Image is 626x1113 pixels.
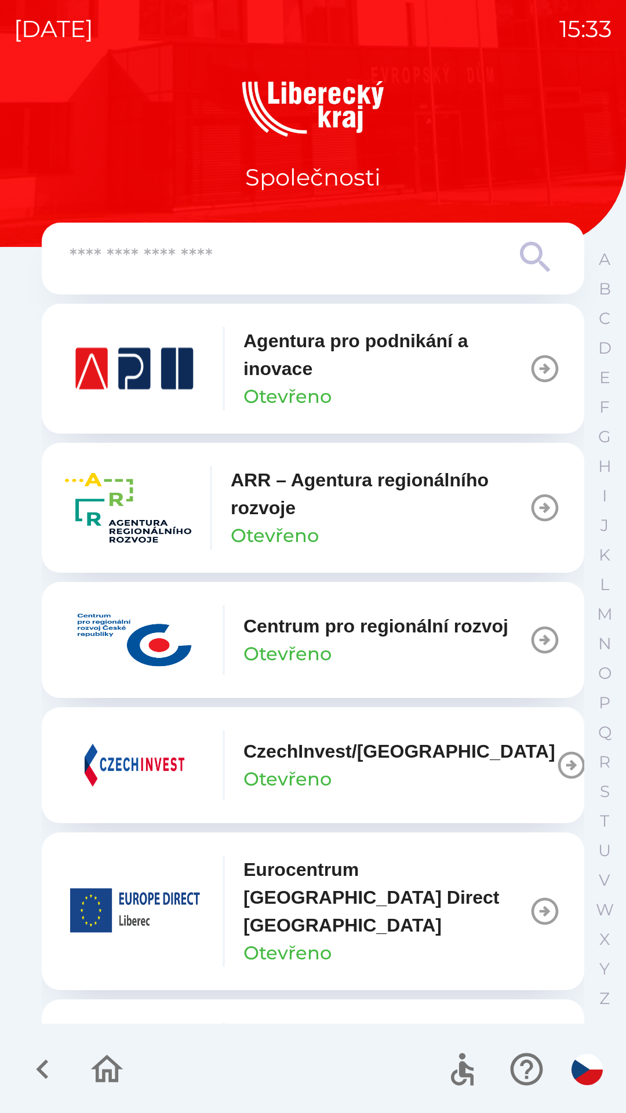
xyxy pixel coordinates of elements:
[590,718,619,747] button: Q
[243,327,529,383] p: Agentura pro podnikání a inovace
[590,274,619,304] button: B
[590,392,619,422] button: F
[590,806,619,836] button: T
[243,737,555,765] p: CzechInvest/[GEOGRAPHIC_DATA]
[599,870,610,890] p: V
[599,929,610,950] p: X
[599,959,610,979] p: Y
[599,397,610,417] p: F
[243,939,332,967] p: Otevřeno
[599,693,610,713] p: P
[590,836,619,865] button: U
[590,629,619,659] button: N
[243,856,529,939] p: Eurocentrum [GEOGRAPHIC_DATA] Direct [GEOGRAPHIC_DATA]
[14,12,93,46] p: [DATE]
[598,841,611,861] p: U
[590,452,619,481] button: H
[599,988,610,1009] p: Z
[65,876,204,946] img: 3a1beb4f-d3e5-4b48-851b-8303af1e5a41.png
[572,1054,603,1085] img: cs flag
[598,338,612,358] p: D
[599,752,610,772] p: R
[243,612,508,640] p: Centrum pro regionální rozvoj
[598,663,612,683] p: O
[602,486,607,506] p: I
[600,574,609,595] p: L
[42,832,584,990] button: Eurocentrum [GEOGRAPHIC_DATA] Direct [GEOGRAPHIC_DATA]Otevřeno
[590,747,619,777] button: R
[590,333,619,363] button: D
[597,604,613,624] p: M
[596,900,614,920] p: W
[590,422,619,452] button: G
[599,308,610,329] p: C
[65,605,204,675] img: 68df2704-ae73-4634-9931-9f67bcfb2c74.jpg
[65,730,204,800] img: c927f8d6-c8fa-4bdd-9462-44b487a11e50.png
[65,473,191,543] img: 157ba001-05af-4362-8ba6-6f64d3b6f433.png
[590,865,619,895] button: V
[599,249,610,270] p: A
[590,688,619,718] button: P
[243,383,332,410] p: Otevřeno
[590,777,619,806] button: S
[590,363,619,392] button: E
[590,304,619,333] button: C
[598,722,612,743] p: Q
[590,954,619,984] button: Y
[590,659,619,688] button: O
[599,279,611,299] p: B
[243,1023,529,1078] p: Eurocentrum [GEOGRAPHIC_DATA]/MMR ČR
[231,522,319,550] p: Otevřeno
[600,811,609,831] p: T
[42,707,584,823] button: CzechInvest/[GEOGRAPHIC_DATA]Otevřeno
[590,984,619,1013] button: Z
[600,515,609,536] p: J
[599,368,610,388] p: E
[42,443,584,573] button: ARR – Agentura regionálního rozvojeOtevřeno
[243,640,332,668] p: Otevřeno
[590,895,619,925] button: W
[599,545,610,565] p: K
[590,540,619,570] button: K
[245,160,381,195] p: Společnosti
[590,511,619,540] button: J
[590,925,619,954] button: X
[243,765,332,793] p: Otevřeno
[598,456,612,477] p: H
[600,781,610,802] p: S
[590,599,619,629] button: M
[42,304,584,434] button: Agentura pro podnikání a inovaceOtevřeno
[590,481,619,511] button: I
[559,12,612,46] p: 15:33
[598,427,611,447] p: G
[590,245,619,274] button: A
[42,81,584,137] img: Logo
[42,582,584,698] button: Centrum pro regionální rozvojOtevřeno
[590,570,619,599] button: L
[65,334,204,403] img: 8cbcfca4-daf3-4cd6-a4bc-9a520cce8152.png
[598,634,612,654] p: N
[231,466,529,522] p: ARR – Agentura regionálního rozvoje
